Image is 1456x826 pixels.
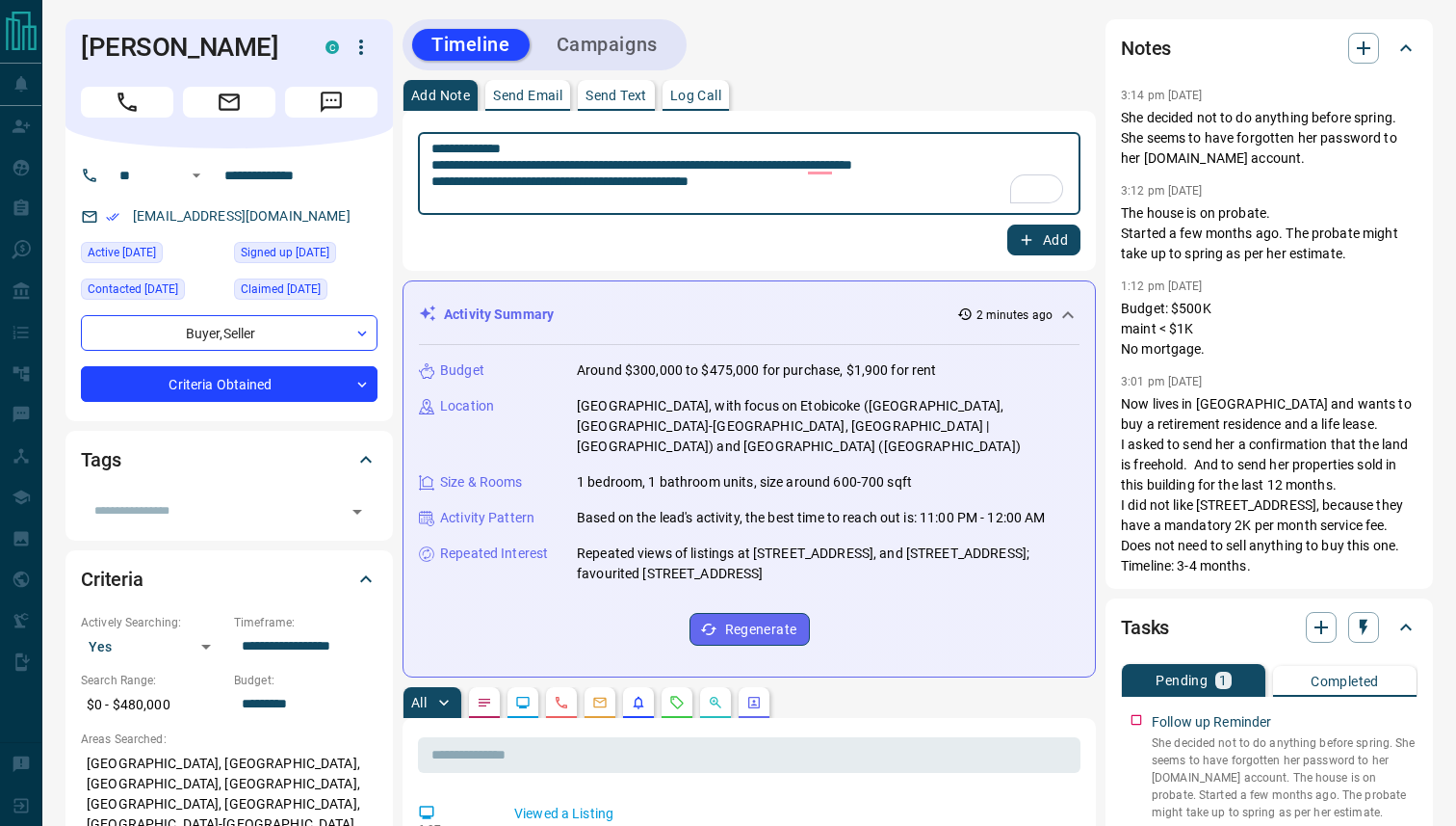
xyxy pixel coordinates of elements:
span: Email [183,87,275,118]
p: Location [440,396,494,416]
h2: Tasks [1121,612,1169,643]
svg: Opportunities [708,695,723,710]
p: $0 - $480,000 [81,689,224,721]
p: Activity Summary [444,305,554,325]
button: Campaigns [537,29,677,61]
p: 2 minutes ago [976,306,1053,324]
p: 3:12 pm [DATE] [1121,184,1203,198]
svg: Notes [477,695,492,710]
p: Budget [440,360,484,381]
p: [GEOGRAPHIC_DATA], with focus on Etobicoke ([GEOGRAPHIC_DATA], [GEOGRAPHIC_DATA]-[GEOGRAPHIC_DATA... [577,396,1079,457]
div: Criteria Obtained [81,366,377,402]
button: Add [1007,225,1080,255]
p: 1 bedroom, 1 bathroom units, size around 600-700 sqft [577,472,912,493]
p: Viewed a Listing [514,804,1073,824]
svg: Agent Actions [746,695,762,710]
div: Buyer , Seller [81,315,377,351]
p: She decided not to do anything before spring. She seems to have forgotten her password to her [DO... [1152,734,1417,821]
div: Activity Summary2 minutes ago [419,297,1079,333]
p: Send Email [493,89,562,102]
p: Repeated views of listings at [STREET_ADDRESS], and [STREET_ADDRESS]; favourited [STREET_ADDRESS] [577,544,1079,584]
button: Timeline [412,29,530,61]
p: 1:12 pm [DATE] [1121,280,1203,293]
span: Message [285,87,377,118]
div: Tue Oct 08 2024 [234,279,377,306]
svg: Lead Browsing Activity [515,695,531,710]
div: condos.ca [325,40,339,54]
span: Contacted [DATE] [88,280,178,299]
p: Around $300,000 to $475,000 for purchase, $1,900 for rent [577,360,937,381]
span: Active [DATE] [88,243,156,262]
div: Yes [81,631,224,662]
div: Tue Oct 08 2024 [234,242,377,269]
p: 1 [1219,674,1227,687]
p: Log Call [670,89,721,102]
p: Budget: [234,672,377,689]
p: Follow up Reminder [1152,712,1271,733]
p: 3:01 pm [DATE] [1121,375,1203,388]
a: [EMAIL_ADDRESS][DOMAIN_NAME] [133,208,351,224]
span: Call [81,87,173,118]
button: Open [344,498,371,525]
p: Pending [1156,674,1208,687]
div: Notes [1121,25,1417,71]
svg: Calls [554,695,569,710]
div: Tasks [1121,604,1417,651]
p: Size & Rooms [440,472,523,493]
span: Claimed [DATE] [241,280,321,299]
h1: [PERSON_NAME] [81,32,297,63]
p: She decided not to do anything before spring. She seems to have forgotten her password to her [DO... [1121,108,1417,169]
p: Timeframe: [234,614,377,631]
p: The house is on probate. Started a few months ago. The probate might take up to spring as per her... [1121,203,1417,264]
p: All [411,696,427,709]
h2: Criteria [81,564,143,595]
textarea: To enrich screen reader interactions, please activate Accessibility in Grammarly extension settings [431,141,1067,207]
p: Areas Searched: [81,731,377,748]
div: Sat Nov 23 2024 [81,279,224,306]
p: Budget: $500K maint < $1K No mortgage. [1121,299,1417,360]
p: Actively Searching: [81,614,224,631]
svg: Listing Alerts [631,695,646,710]
svg: Requests [669,695,685,710]
span: Signed up [DATE] [241,243,329,262]
p: Send Text [585,89,647,102]
p: 3:14 pm [DATE] [1121,89,1203,102]
svg: Emails [592,695,608,710]
p: Completed [1311,675,1379,688]
h2: Tags [81,444,120,475]
div: Sun Sep 14 2025 [81,242,224,269]
div: Criteria [81,556,377,602]
h2: Notes [1121,33,1171,64]
svg: Email Verified [106,210,119,224]
p: Add Note [411,89,470,102]
p: Search Range: [81,672,224,689]
p: Activity Pattern [440,508,534,528]
p: Based on the lead's activity, the best time to reach out is: 11:00 PM - 12:00 AM [577,508,1046,528]
p: Repeated Interest [440,544,548,564]
div: Tags [81,437,377,483]
button: Regenerate [689,613,810,646]
button: Open [185,164,208,187]
p: Now lives in [GEOGRAPHIC_DATA] and wants to buy a retirement residence and a life lease. I asked ... [1121,394,1417,576]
